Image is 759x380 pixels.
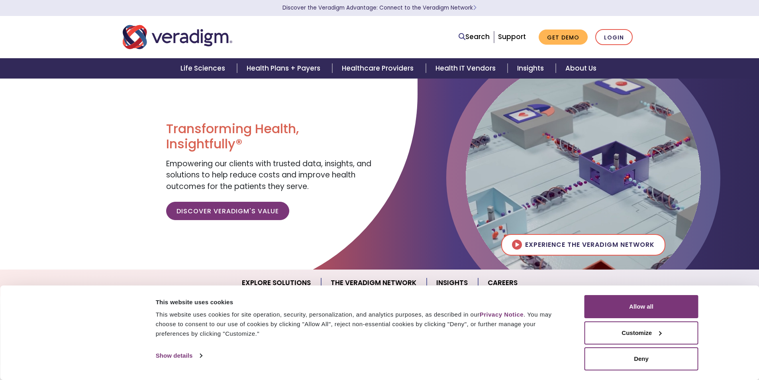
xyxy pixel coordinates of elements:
a: The Veradigm Network [321,273,427,293]
a: Show details [156,350,202,362]
a: Explore Solutions [232,273,321,293]
h1: Transforming Health, Insightfully® [166,121,373,152]
a: Privacy Notice [480,311,524,318]
img: Veradigm logo [123,24,232,50]
a: Discover the Veradigm Advantage: Connect to the Veradigm NetworkLearn More [282,4,477,12]
a: Careers [478,273,527,293]
div: This website uses cookies [156,297,567,307]
a: Insights [427,273,478,293]
span: Learn More [473,4,477,12]
a: Search [459,32,490,42]
a: Healthcare Providers [332,58,426,79]
button: Deny [584,347,698,370]
div: This website uses cookies for site operation, security, personalization, and analytics purposes, ... [156,310,567,339]
a: Insights [508,58,556,79]
a: Health Plans + Payers [237,58,332,79]
a: Life Sciences [171,58,237,79]
button: Allow all [584,295,698,318]
a: Login [595,29,633,45]
a: Get Demo [539,30,588,45]
a: About Us [556,58,606,79]
a: Support [498,32,526,41]
a: Health IT Vendors [426,58,508,79]
a: Discover Veradigm's Value [166,202,289,220]
span: Empowering our clients with trusted data, insights, and solutions to help reduce costs and improv... [166,158,371,192]
button: Customize [584,321,698,345]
